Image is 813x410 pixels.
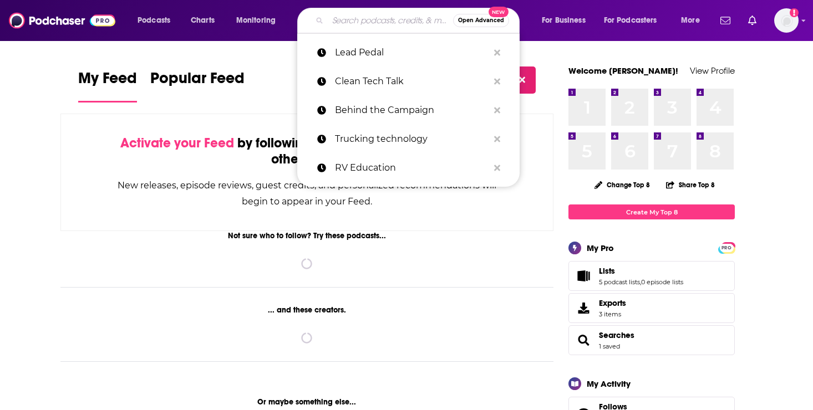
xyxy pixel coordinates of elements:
a: View Profile [690,65,735,76]
p: RV Education [335,153,489,182]
span: Searches [568,325,735,355]
span: Exports [599,298,626,308]
img: User Profile [774,8,799,33]
span: Exports [572,300,594,316]
span: , [640,278,641,286]
button: Open AdvancedNew [453,14,509,27]
a: Lists [599,266,683,276]
a: Lists [572,268,594,284]
a: Charts [184,12,221,29]
a: Welcome [PERSON_NAME]! [568,65,678,76]
div: My Activity [587,378,631,389]
a: Searches [572,332,594,348]
span: PRO [720,244,733,252]
div: ... and these creators. [60,305,553,315]
a: Behind the Campaign [297,96,520,125]
span: Lists [568,261,735,291]
img: Podchaser - Follow, Share and Rate Podcasts [9,10,115,31]
a: PRO [720,243,733,252]
span: Popular Feed [150,69,245,94]
a: 1 saved [599,342,620,350]
span: Logged in as roneledotsonRAD [774,8,799,33]
span: More [681,13,700,28]
span: For Podcasters [604,13,657,28]
a: Exports [568,293,735,323]
span: My Feed [78,69,137,94]
button: Change Top 8 [588,178,657,192]
a: Clean Tech Talk [297,67,520,96]
a: Lead Pedal [297,38,520,67]
div: Search podcasts, credits, & more... [308,8,530,33]
a: 5 podcast lists [599,278,640,286]
p: Trucking technology [335,125,489,153]
span: For Business [542,13,586,28]
button: open menu [673,12,714,29]
a: Create My Top 8 [568,204,735,219]
span: Lists [599,266,615,276]
button: Show profile menu [774,8,799,33]
button: Share Top 8 [665,174,715,196]
p: Lead Pedal [335,38,489,67]
input: Search podcasts, credits, & more... [328,12,453,29]
span: New [489,7,509,17]
a: RV Education [297,153,520,182]
button: open menu [534,12,599,29]
span: 3 items [599,310,626,318]
button: open menu [597,12,673,29]
svg: Add a profile image [790,8,799,17]
p: Behind the Campaign [335,96,489,125]
span: Monitoring [236,13,276,28]
a: Searches [599,330,634,340]
a: Show notifications dropdown [744,11,761,30]
div: New releases, episode reviews, guest credits, and personalized recommendations will begin to appe... [116,177,497,209]
a: 0 episode lists [641,278,683,286]
span: Charts [191,13,215,28]
div: My Pro [587,243,614,253]
div: Or maybe something else... [60,397,553,407]
span: Podcasts [138,13,170,28]
button: open menu [228,12,290,29]
p: Clean Tech Talk [335,67,489,96]
span: Activate your Feed [120,135,234,151]
a: Show notifications dropdown [716,11,735,30]
a: Trucking technology [297,125,520,153]
button: open menu [130,12,185,29]
div: Not sure who to follow? Try these podcasts... [60,231,553,240]
a: My Feed [78,69,137,102]
div: by following Podcasts, Creators, Lists, and other Users! [116,135,497,167]
a: Popular Feed [150,69,245,102]
span: Open Advanced [458,18,504,23]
